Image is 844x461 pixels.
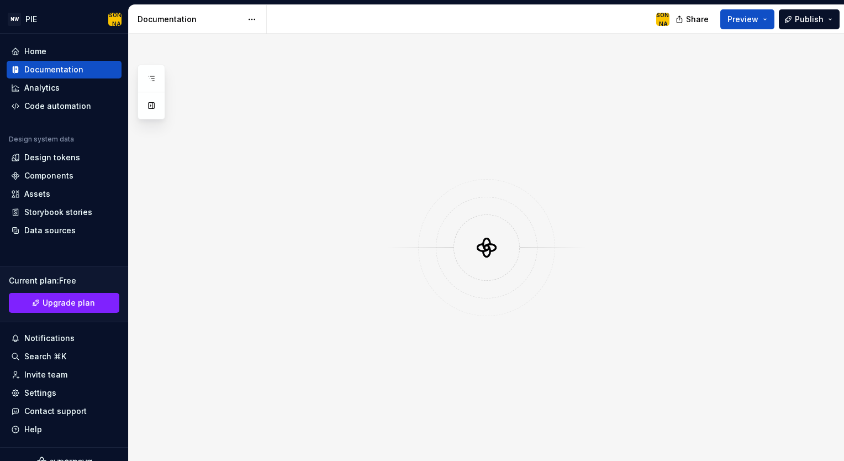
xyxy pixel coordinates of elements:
div: Code automation [24,101,91,112]
a: Code automation [7,97,122,115]
div: Documentation [24,64,83,75]
a: Design tokens [7,149,122,166]
a: Home [7,43,122,60]
div: Home [24,46,46,57]
div: Design system data [9,135,74,144]
div: Search ⌘K [24,351,66,362]
button: Contact support [7,402,122,420]
div: PIE [25,14,37,25]
button: Preview [720,9,774,29]
div: Data sources [24,225,76,236]
div: Contact support [24,406,87,417]
a: Documentation [7,61,122,78]
button: Help [7,421,122,438]
div: Storybook stories [24,207,92,218]
button: Notifications [7,329,122,347]
span: Preview [727,14,758,25]
div: Notifications [24,333,75,344]
div: Help [24,424,42,435]
div: Invite team [24,369,67,380]
span: Upgrade plan [43,297,95,308]
div: Current plan : Free [9,275,119,286]
div: [PERSON_NAME] [656,2,669,37]
div: Settings [24,387,56,399]
button: Publish [779,9,840,29]
div: Components [24,170,73,181]
a: Settings [7,384,122,402]
a: Analytics [7,79,122,97]
span: Share [686,14,709,25]
div: Assets [24,188,50,200]
a: Upgrade plan [9,293,119,313]
div: Design tokens [24,152,80,163]
div: Documentation [138,14,242,25]
span: Publish [795,14,824,25]
div: [PERSON_NAME] [108,2,122,37]
a: Storybook stories [7,203,122,221]
div: NW [8,13,21,26]
button: Share [670,9,716,29]
button: NWPIE[PERSON_NAME] [2,7,126,31]
a: Components [7,167,122,185]
a: Data sources [7,222,122,239]
button: Search ⌘K [7,348,122,365]
a: Assets [7,185,122,203]
div: Analytics [24,82,60,93]
a: Invite team [7,366,122,384]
